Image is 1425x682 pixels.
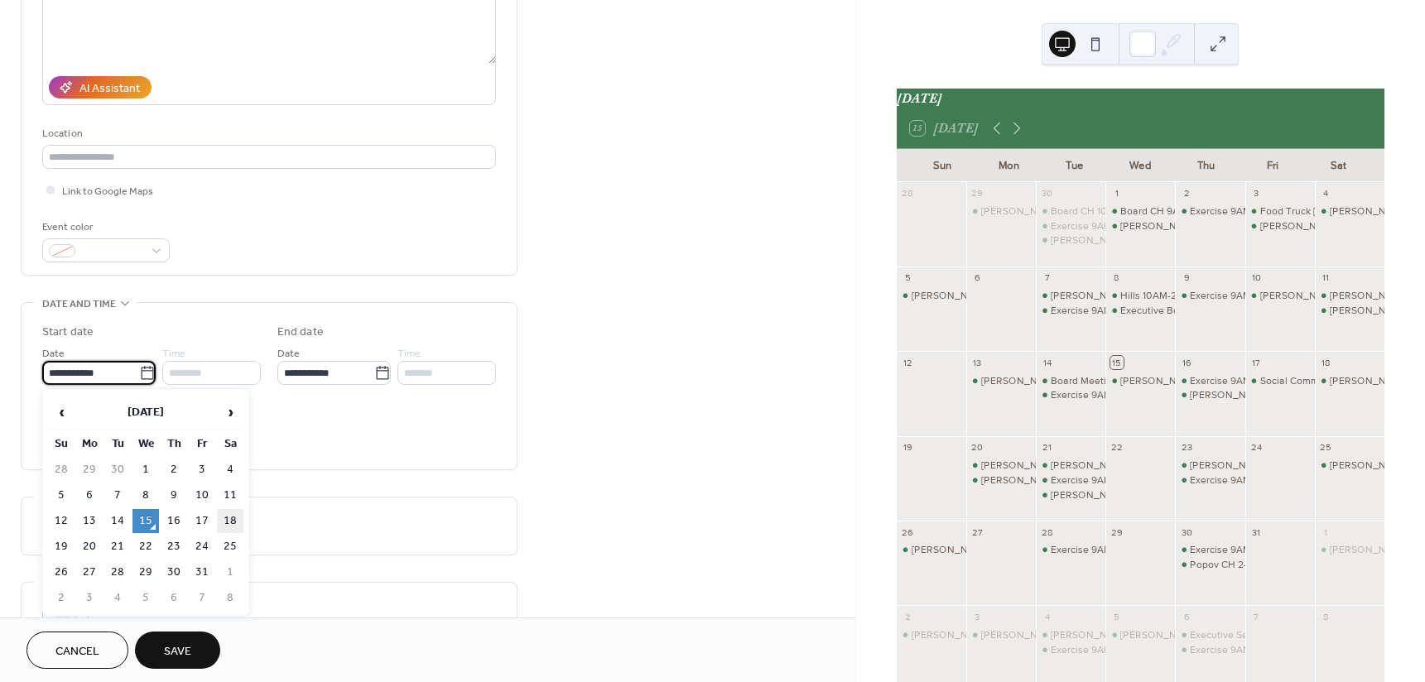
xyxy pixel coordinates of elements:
[981,628,1096,642] div: [PERSON_NAME] All Day
[912,543,1045,557] div: [PERSON_NAME] 11AM - 4PM
[1250,610,1263,622] div: 7
[1105,289,1175,303] div: Hills 10AM-2PM
[1051,289,1179,303] div: [PERSON_NAME] 11AM-4PM
[1120,289,1192,303] div: Hills 10AM-2PM
[1180,610,1192,622] div: 6
[189,586,215,610] td: 7
[1051,488,1186,502] div: [PERSON_NAME] 7:30 PM-CL
[981,204,1111,219] div: [PERSON_NAME] 1PM - 5PM
[164,643,191,660] span: Save
[971,356,984,368] div: 13
[42,219,166,236] div: Event color
[1120,304,1244,318] div: Executive Board CH 6-9PM
[217,586,243,610] td: 8
[42,125,493,142] div: Location
[1051,473,1140,487] div: Exercise 9AM-10AM
[1190,628,1320,642] div: Executive Session 6PM-9PM
[1036,488,1105,502] div: Patel CH 7:30 PM-CL
[1175,289,1244,303] div: Exercise 9AM-10AM
[1051,543,1140,557] div: Exercise 9AM-10AM
[48,509,75,533] td: 12
[1041,526,1053,538] div: 28
[162,345,185,363] span: Time
[189,560,215,584] td: 31
[217,535,243,559] td: 25
[218,396,243,429] span: ›
[912,289,1047,303] div: [PERSON_NAME] 12PM - 5PM
[48,458,75,482] td: 28
[1036,204,1105,219] div: Board CH 10AM - 2PM
[1315,289,1384,303] div: Bryan 1PM - CL
[132,535,159,559] td: 22
[1320,441,1332,454] div: 25
[902,441,914,454] div: 19
[1250,526,1263,538] div: 31
[897,628,966,642] div: Morgan 4PM - CL
[217,509,243,533] td: 18
[48,586,75,610] td: 2
[1175,388,1244,402] div: Farley CH 6PM-9PM
[971,610,984,622] div: 3
[1051,628,1179,642] div: [PERSON_NAME] 11AM-4PM
[966,374,1036,388] div: Patel CH 5PM - CL
[897,289,966,303] div: Blaine 12PM - 5PM
[1320,271,1332,284] div: 11
[902,610,914,622] div: 2
[1110,271,1123,284] div: 8
[76,535,103,559] td: 20
[1260,289,1364,303] div: [PERSON_NAME] 8-CL
[1105,304,1175,318] div: Executive Board CH 6-9PM
[76,483,103,507] td: 6
[1315,543,1384,557] div: Corbett CH 10:00AM -3:30 PM
[971,187,984,199] div: 29
[1051,459,1182,473] div: [PERSON_NAME] 12PM-4PM
[1051,304,1140,318] div: Exercise 9AM-10AM
[277,324,324,341] div: End date
[1041,356,1053,368] div: 14
[902,187,914,199] div: 28
[981,374,1105,388] div: [PERSON_NAME] 5PM - CL
[1180,441,1192,454] div: 23
[76,560,103,584] td: 27
[1041,271,1053,284] div: 7
[1110,526,1123,538] div: 29
[1036,233,1105,247] div: Patel 5-Close
[1315,459,1384,473] div: Wilcox CH All Day
[49,76,152,98] button: AI Assistant
[1036,459,1105,473] div: Cupp 12PM-4PM
[1320,610,1332,622] div: 8
[189,535,215,559] td: 24
[217,458,243,482] td: 4
[1175,374,1244,388] div: Exercise 9AM-10AM
[1320,187,1332,199] div: 4
[1320,356,1332,368] div: 18
[26,632,128,669] button: Cancel
[910,149,976,182] div: Sun
[49,396,74,429] span: ‹
[1175,628,1244,642] div: Executive Session 6PM-9PM
[132,432,159,456] th: We
[161,432,187,456] th: Th
[217,432,243,456] th: Sa
[1180,356,1192,368] div: 16
[104,483,131,507] td: 7
[76,509,103,533] td: 13
[189,432,215,456] th: Fr
[1110,441,1123,454] div: 22
[912,628,1035,642] div: [PERSON_NAME] 4PM - CL
[1315,304,1384,318] div: McConnell CH 9AM - 1PM
[1051,388,1140,402] div: Exercise 9AM-10AM
[1173,149,1240,182] div: Thu
[1041,187,1053,199] div: 30
[189,458,215,482] td: 3
[76,432,103,456] th: Mo
[971,441,984,454] div: 20
[1036,543,1105,557] div: Exercise 9AM-10AM
[104,586,131,610] td: 4
[1245,374,1315,388] div: Social Committee: Clubhouse/Picnic 4PM-8PM
[981,459,1111,473] div: [PERSON_NAME] 1PM - 5PM
[76,458,103,482] td: 29
[1190,289,1279,303] div: Exercise 9AM-10AM
[971,526,984,538] div: 27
